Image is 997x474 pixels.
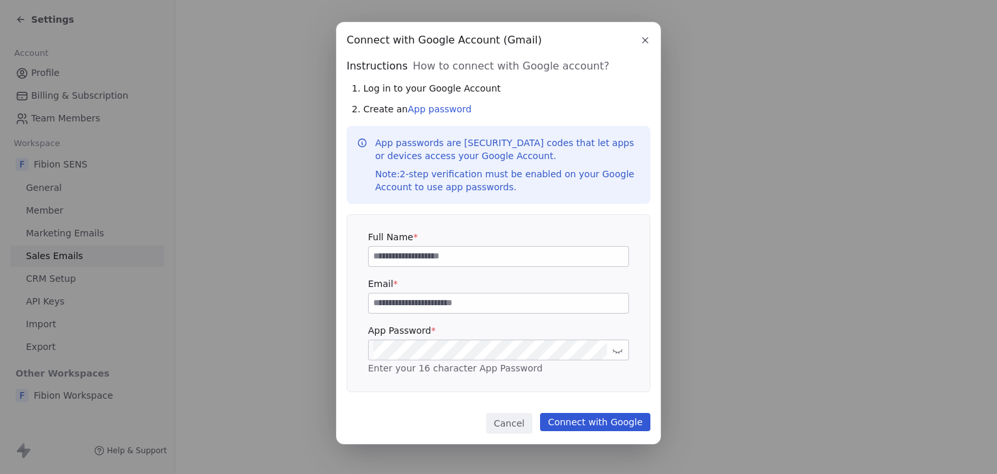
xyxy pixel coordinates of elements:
[408,104,471,114] a: App password
[368,231,629,243] label: Full Name
[352,103,472,116] span: 2. Create an
[347,32,542,48] span: Connect with Google Account (Gmail)
[368,277,629,290] label: Email
[368,324,629,337] label: App Password
[486,413,532,434] button: Cancel
[347,58,408,74] span: Instructions
[540,413,650,431] button: Connect with Google
[375,169,400,179] span: Note:
[375,168,640,193] div: 2-step verification must be enabled on your Google Account to use app passwords.
[375,136,640,193] p: App passwords are [SECURITY_DATA] codes that let apps or devices access your Google Account.
[413,58,609,74] span: How to connect with Google account?
[352,82,500,95] span: 1. Log in to your Google Account
[368,363,543,373] span: Enter your 16 character App Password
